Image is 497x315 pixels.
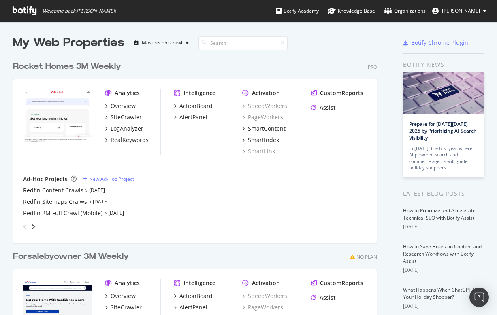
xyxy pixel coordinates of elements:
[403,243,482,264] a: How to Save Hours on Content and Research Workflows with Botify Assist
[43,8,116,14] span: Welcome back, [PERSON_NAME] !
[108,209,124,216] a: [DATE]
[105,102,136,110] a: Overview
[174,303,207,311] a: AlertPanel
[252,279,280,287] div: Activation
[242,147,275,155] a: SmartLink
[183,89,215,97] div: Intelligence
[242,125,286,133] a: SmartContent
[23,209,102,217] a: Redfin 2M Full Crawl (Mobile)
[320,294,336,302] div: Assist
[179,102,213,110] div: ActionBoard
[469,288,489,307] div: Open Intercom Messenger
[242,102,287,110] a: SpeedWorkers
[409,121,477,141] a: Prepare for [DATE][DATE] 2025 by Prioritizing AI Search Visibility
[311,279,363,287] a: CustomReports
[111,113,142,121] div: SiteCrawler
[311,104,336,112] a: Assist
[179,113,207,121] div: AlertPanel
[20,220,30,233] div: angle-left
[83,175,134,182] a: New Ad-Hoc Project
[115,89,140,97] div: Analytics
[403,60,484,69] div: Botify news
[183,279,215,287] div: Intelligence
[276,7,319,15] div: Botify Academy
[89,175,134,182] div: New Ad-Hoc Project
[403,207,476,221] a: How to Prioritize and Accelerate Technical SEO with Botify Assist
[174,102,213,110] a: ActionBoard
[23,89,92,144] img: www.rocket.com
[426,4,493,17] button: [PERSON_NAME]
[242,136,279,144] a: SmartIndex
[111,125,143,133] div: LogAnalyzer
[13,35,124,51] div: My Web Properties
[13,61,121,72] div: Rocket Homes 3M Weekly
[403,286,476,300] a: What Happens When ChatGPT Is Your Holiday Shopper?
[320,279,363,287] div: CustomReports
[142,40,182,45] div: Most recent crawl
[320,89,363,97] div: CustomReports
[242,292,287,300] a: SpeedWorkers
[403,72,484,114] img: Prepare for Black Friday 2025 by Prioritizing AI Search Visibility
[30,223,36,231] div: angle-right
[368,63,377,70] div: Pro
[311,294,336,302] a: Assist
[179,303,207,311] div: AlertPanel
[93,198,109,205] a: [DATE]
[115,279,140,287] div: Analytics
[13,251,132,262] a: Forsalebyowner 3M Weekly
[328,7,375,15] div: Knowledge Base
[442,7,480,14] span: Norma Moras
[23,198,87,206] a: Redfin Sitemaps Cralws
[174,292,213,300] a: ActionBoard
[111,292,136,300] div: Overview
[89,187,105,194] a: [DATE]
[105,113,142,121] a: SiteCrawler
[105,303,142,311] a: SiteCrawler
[311,89,363,97] a: CustomReports
[242,303,283,311] a: PageWorkers
[248,136,279,144] div: SmartIndex
[403,39,468,47] a: Botify Chrome Plugin
[174,113,207,121] a: AlertPanel
[248,125,286,133] div: SmartContent
[13,251,129,262] div: Forsalebyowner 3M Weekly
[242,113,283,121] a: PageWorkers
[384,7,426,15] div: Organizations
[356,254,377,260] div: No Plan
[252,89,280,97] div: Activation
[320,104,336,112] div: Assist
[403,189,484,198] div: Latest Blog Posts
[13,61,124,72] a: Rocket Homes 3M Weekly
[105,125,143,133] a: LogAnalyzer
[403,223,484,230] div: [DATE]
[409,145,478,171] div: In [DATE], the first year where AI-powered search and commerce agents will guide holiday shoppers…
[198,36,288,50] input: Search
[23,175,68,183] div: Ad-Hoc Projects
[23,186,83,194] a: Redfin Content Crawls
[411,39,468,47] div: Botify Chrome Plugin
[105,292,136,300] a: Overview
[105,136,149,144] a: RealKeywords
[403,266,484,274] div: [DATE]
[179,292,213,300] div: ActionBoard
[111,136,149,144] div: RealKeywords
[131,36,192,49] button: Most recent crawl
[403,302,484,310] div: [DATE]
[111,303,142,311] div: SiteCrawler
[111,102,136,110] div: Overview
